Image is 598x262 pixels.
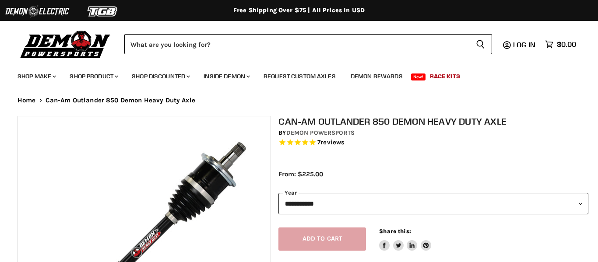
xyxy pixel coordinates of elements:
[286,129,355,136] a: Demon Powersports
[125,67,195,85] a: Shop Discounted
[278,170,323,178] span: From: $225.00
[317,138,345,146] span: 7 reviews
[197,67,255,85] a: Inside Demon
[379,227,431,251] aside: Share this:
[278,128,588,138] div: by
[411,73,426,80] span: New!
[70,3,136,20] img: TGB Logo 2
[557,40,576,49] span: $0.00
[278,138,588,147] span: Rated 5.0 out of 5 stars 7 reviews
[320,138,345,146] span: reviews
[4,3,70,20] img: Demon Electric Logo 2
[11,67,61,85] a: Shop Make
[46,97,195,104] span: Can-Am Outlander 850 Demon Heavy Duty Axle
[423,67,467,85] a: Race Kits
[257,67,342,85] a: Request Custom Axles
[344,67,409,85] a: Demon Rewards
[124,34,469,54] input: Search
[18,97,36,104] a: Home
[379,228,411,234] span: Share this:
[63,67,123,85] a: Shop Product
[509,41,541,49] a: Log in
[513,40,535,49] span: Log in
[278,116,588,127] h1: Can-Am Outlander 850 Demon Heavy Duty Axle
[11,64,574,85] ul: Main menu
[278,193,588,214] select: year
[541,38,580,51] a: $0.00
[469,34,492,54] button: Search
[18,28,113,59] img: Demon Powersports
[124,34,492,54] form: Product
